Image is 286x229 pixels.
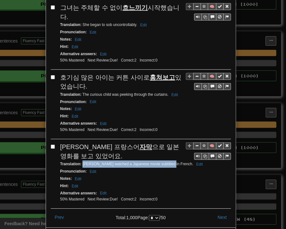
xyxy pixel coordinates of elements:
u: 훔쳐보고 [150,74,175,81]
small: The curious child was peeking through the curtains. [60,92,180,97]
strong: Pronunciation : [60,100,87,104]
button: 🧠 [208,3,216,10]
span: 2024-06-19 [110,197,118,201]
li: Correct: 2 [119,197,138,202]
li: Next Review: [86,127,119,133]
button: Edit [70,183,80,190]
div: Total: 1,000 Page: / 50 [109,212,172,221]
button: Edit [88,29,98,36]
button: 🧠 [208,73,216,80]
strong: Translation : [60,92,81,97]
div: Sentence controls [186,73,231,90]
strong: Notes : [60,37,72,42]
u: 흐느끼기 [122,4,148,11]
li: Correct: 2 [119,127,138,133]
button: Edit [98,190,108,197]
strong: Notes : [60,107,72,111]
div: Sentence controls [194,14,231,21]
span: 호기심 많은 아이는 커튼 사이로 있었습니다. [60,74,181,90]
button: 🧠 [208,142,216,149]
strong: Alternative answers : [60,191,97,195]
strong: Alternative answers : [60,52,97,56]
li: 50% Mastered [59,127,86,133]
li: Correct: 2 [119,58,138,63]
button: Edit [73,106,83,113]
button: Edit [70,43,80,50]
span: 2024-06-21 [110,128,118,132]
strong: Translation : [60,23,81,27]
li: Incorrect: 0 [138,127,159,133]
li: 50% Mastered [59,58,86,63]
button: Edit [98,120,108,127]
strong: Hint : [60,114,69,118]
span: [PERSON_NAME] 프랑스어 으로 일본 영화를 보고 있었어요. [60,143,179,160]
button: Edit [194,161,205,168]
span: 그녀는 주체할 수 없이 시작했습니다. [60,4,180,20]
li: Incorrect: 0 [138,58,159,63]
span: 2024-05-24 [110,58,118,62]
strong: Translation : [60,162,81,166]
button: Edit [70,113,80,120]
strong: Alternative answers : [60,121,97,126]
small: [PERSON_NAME] watched a Japanese movie subtitled in French. [60,162,205,166]
li: Next Review: [86,197,119,202]
button: Edit [73,175,83,182]
strong: Pronunciation : [60,169,87,173]
li: Next Review: [86,58,119,63]
button: Edit [88,98,98,105]
div: Sentence controls [186,142,231,160]
button: Prev [51,212,68,223]
button: Edit [73,36,83,43]
button: Edit [169,91,180,98]
li: Incorrect: 0 [138,197,159,202]
button: Edit [88,168,98,175]
strong: Hint : [60,184,69,188]
button: Edit [98,51,108,58]
small: She began to sob uncontrollably. [60,23,149,27]
strong: Hint : [60,44,69,49]
div: Sentence controls [194,83,231,90]
strong: Notes : [60,176,72,181]
u: 자막 [140,143,152,150]
button: Next [213,212,231,223]
div: Sentence controls [186,3,231,21]
li: 50% Mastered [59,197,86,202]
div: Sentence controls [194,153,231,160]
button: Edit [138,22,149,29]
strong: Pronunciation : [60,30,87,34]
